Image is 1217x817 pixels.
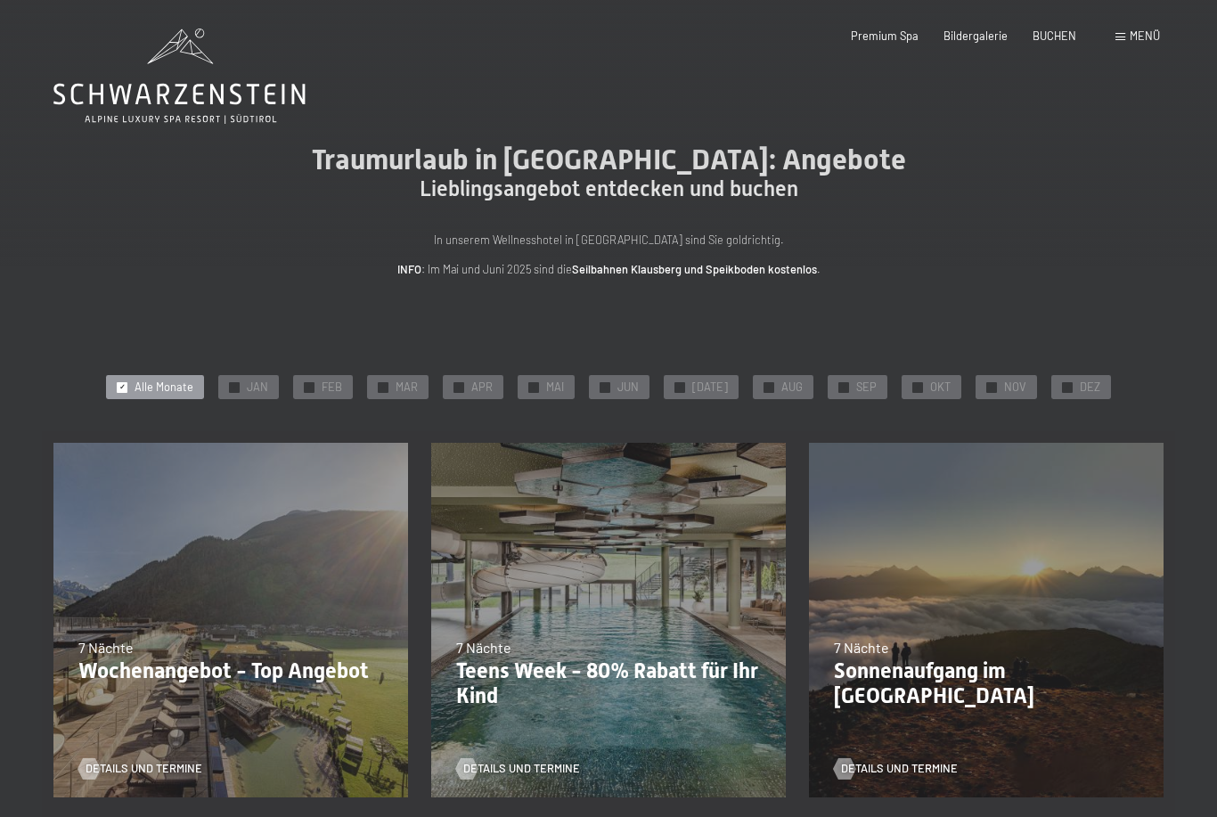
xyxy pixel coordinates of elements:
[456,382,462,392] span: ✓
[252,231,965,249] p: In unserem Wellnesshotel in [GEOGRAPHIC_DATA] sind Sie goldrichtig.
[989,382,995,392] span: ✓
[943,29,1008,43] a: Bildergalerie
[841,761,958,777] span: Details und Termine
[86,761,202,777] span: Details und Termine
[135,380,193,396] span: Alle Monate
[766,382,772,392] span: ✓
[252,260,965,278] p: : Im Mai und Juni 2025 sind die .
[617,380,639,396] span: JUN
[1080,380,1100,396] span: DEZ
[1065,382,1071,392] span: ✓
[692,380,728,396] span: [DATE]
[396,380,418,396] span: MAR
[463,761,580,777] span: Details und Termine
[602,382,608,392] span: ✓
[322,380,342,396] span: FEB
[312,143,906,176] span: Traumurlaub in [GEOGRAPHIC_DATA]: Angebote
[380,382,387,392] span: ✓
[397,262,421,276] strong: INFO
[851,29,919,43] a: Premium Spa
[232,382,238,392] span: ✓
[306,382,313,392] span: ✓
[834,761,958,777] a: Details und Termine
[915,382,921,392] span: ✓
[1033,29,1076,43] a: BUCHEN
[471,380,493,396] span: APR
[78,658,383,684] p: Wochenangebot - Top Angebot
[546,380,564,396] span: MAI
[420,176,798,201] span: Lieblingsangebot entdecken und buchen
[781,380,803,396] span: AUG
[456,639,511,656] span: 7 Nächte
[456,761,580,777] a: Details und Termine
[856,380,877,396] span: SEP
[119,382,126,392] span: ✓
[456,658,761,710] p: Teens Week - 80% Rabatt für Ihr Kind
[531,382,537,392] span: ✓
[78,639,134,656] span: 7 Nächte
[677,382,683,392] span: ✓
[78,761,202,777] a: Details und Termine
[834,658,1139,710] p: Sonnenaufgang im [GEOGRAPHIC_DATA]
[1130,29,1160,43] span: Menü
[1004,380,1026,396] span: NOV
[930,380,951,396] span: OKT
[572,262,817,276] strong: Seilbahnen Klausberg und Speikboden kostenlos
[834,639,889,656] span: 7 Nächte
[841,382,847,392] span: ✓
[247,380,268,396] span: JAN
